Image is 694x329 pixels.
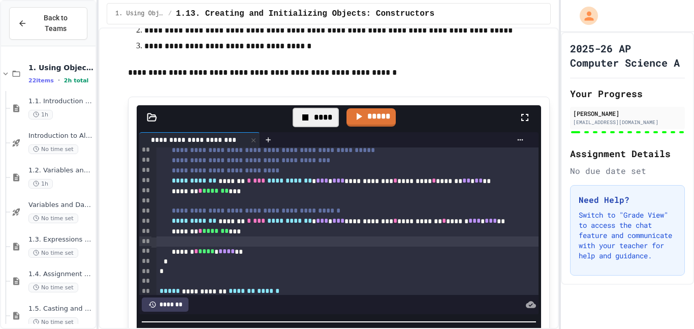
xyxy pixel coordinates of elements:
[28,144,78,154] span: No time set
[64,77,89,84] span: 2h total
[28,179,53,189] span: 1h
[9,7,87,40] button: Back to Teams
[569,4,601,27] div: My Account
[579,210,676,261] p: Switch to "Grade View" to access the chat feature and communicate with your teacher for help and ...
[28,77,54,84] span: 22 items
[28,248,78,258] span: No time set
[33,13,79,34] span: Back to Teams
[28,63,93,72] span: 1. Using Objects and Methods
[58,76,60,84] span: •
[176,8,434,20] span: 1.13. Creating and Initializing Objects: Constructors
[570,146,685,161] h2: Assignment Details
[28,201,93,210] span: Variables and Data Types - Quiz
[573,118,682,126] div: [EMAIL_ADDRESS][DOMAIN_NAME]
[168,10,172,18] span: /
[28,166,93,175] span: 1.2. Variables and Data Types
[115,10,164,18] span: 1. Using Objects and Methods
[573,109,682,118] div: [PERSON_NAME]
[28,132,93,140] span: Introduction to Algorithms, Programming, and Compilers
[570,41,685,70] h1: 2025-26 AP Computer Science A
[28,305,93,313] span: 1.5. Casting and Ranges of Values
[28,235,93,244] span: 1.3. Expressions and Output [New]
[28,283,78,292] span: No time set
[28,214,78,223] span: No time set
[570,165,685,177] div: No due date set
[28,270,93,279] span: 1.4. Assignment and Input
[28,317,78,327] span: No time set
[28,110,53,119] span: 1h
[570,86,685,101] h2: Your Progress
[579,194,676,206] h3: Need Help?
[28,97,93,106] span: 1.1. Introduction to Algorithms, Programming, and Compilers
